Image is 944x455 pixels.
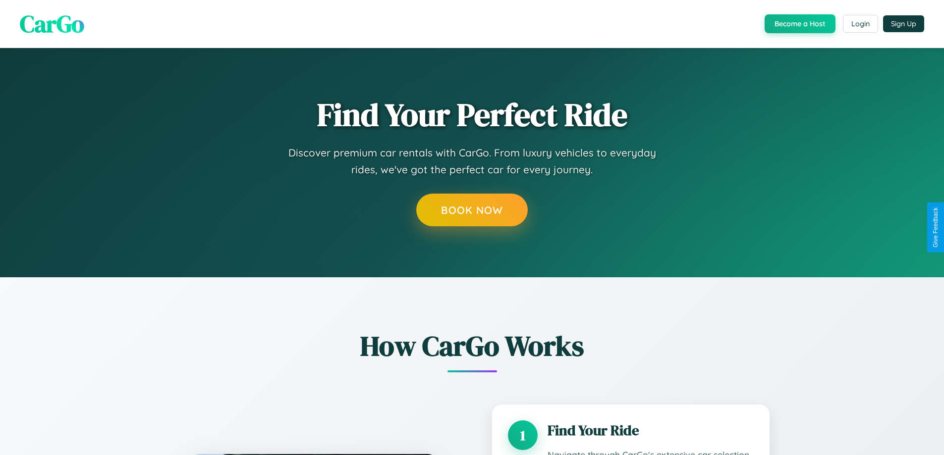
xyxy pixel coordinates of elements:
[765,14,835,33] button: Become a Host
[883,15,924,32] button: Sign Up
[274,145,670,178] p: Discover premium car rentals with CarGo. From luxury vehicles to everyday rides, we've got the pe...
[317,98,627,132] h1: Find Your Perfect Ride
[508,420,538,450] div: 1
[548,420,754,440] h3: Find Your Ride
[932,207,939,248] div: Give Feedback
[416,194,528,226] button: Book Now
[843,15,878,33] button: Login
[20,7,84,40] span: CarGo
[175,327,770,365] h2: How CarGo Works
